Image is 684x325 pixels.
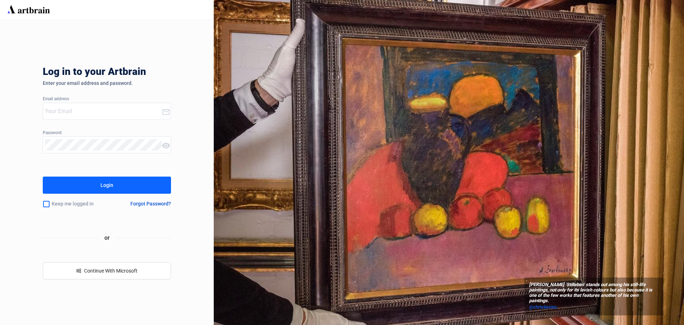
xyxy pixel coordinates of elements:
div: Enter your email address and password. [43,80,171,86]
div: Forgot Password? [130,201,171,207]
div: Keep me logged in [43,197,113,212]
span: Continue With Microsoft [84,268,138,274]
span: windows [76,268,81,273]
button: Login [43,177,171,194]
span: [PERSON_NAME] ‘Stilleben’ stands out among his still-life paintings, not only for its lavish colo... [529,282,659,304]
button: windowsContinue With Microsoft [43,262,171,279]
input: Your Email [45,106,162,117]
div: Log in to your Artbrain [43,66,256,80]
span: or [99,233,115,242]
div: Login [100,179,113,191]
a: @christiesinc [529,304,659,311]
span: @christiesinc [529,304,557,310]
div: Password [43,131,171,136]
div: Email address [43,97,171,102]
